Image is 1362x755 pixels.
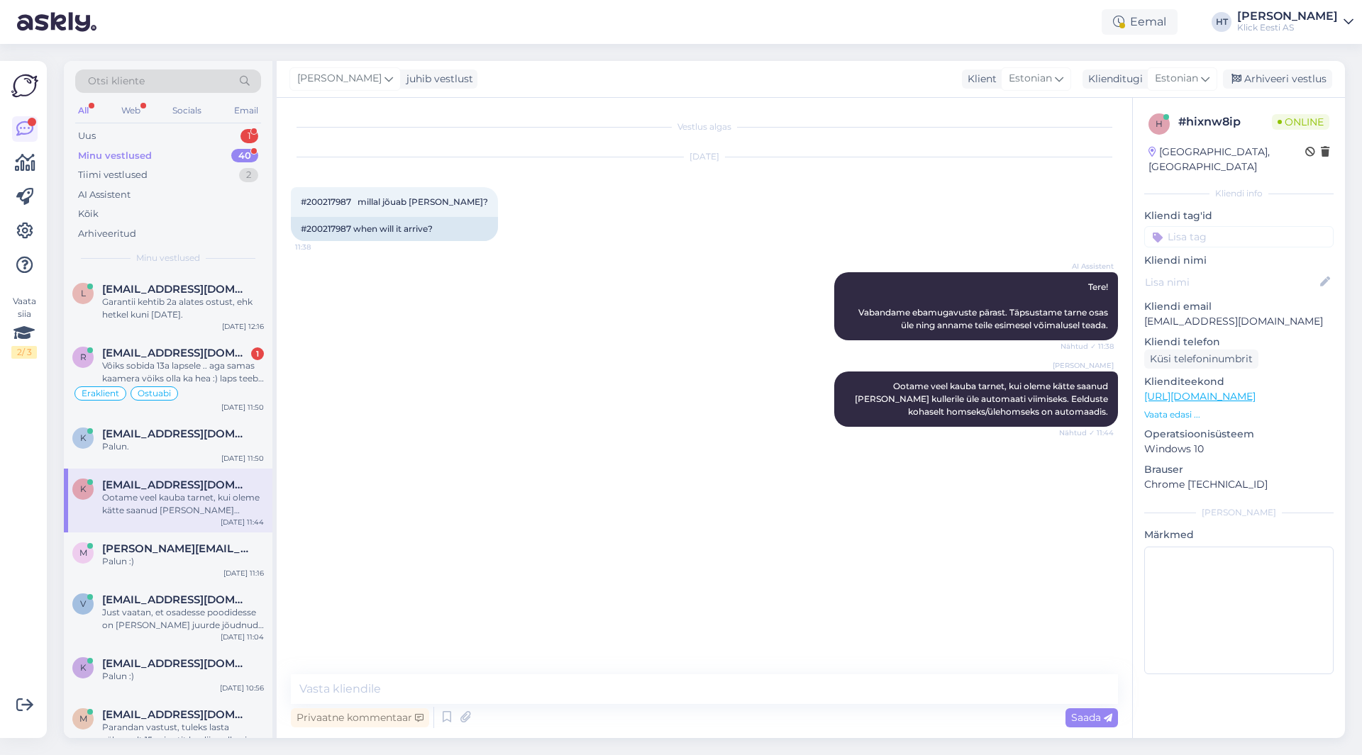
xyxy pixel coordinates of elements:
[1148,145,1305,174] div: [GEOGRAPHIC_DATA], [GEOGRAPHIC_DATA]
[1237,22,1338,33] div: Klick Eesti AS
[118,101,143,120] div: Web
[81,288,86,298] span: l
[78,188,131,202] div: AI Assistent
[221,632,264,642] div: [DATE] 11:04
[136,252,200,264] span: Minu vestlused
[102,657,250,670] span: kristiina.magi1@gmail.com
[1155,71,1198,86] span: Estonian
[102,670,264,683] div: Palun :)
[1144,408,1334,421] p: Vaata edasi ...
[11,346,37,359] div: 2 / 3
[102,427,250,440] span: kerli.telve@gmail.com
[1156,118,1163,129] span: h
[1144,527,1334,542] p: Märkmed
[1102,9,1178,35] div: Eemal
[1144,335,1334,349] p: Kliendi telefon
[221,402,264,413] div: [DATE] 11:50
[11,72,38,99] img: Askly Logo
[1144,314,1334,329] p: [EMAIL_ADDRESS][DOMAIN_NAME]
[1145,274,1317,290] input: Lisa nimi
[1009,71,1052,86] span: Estonian
[102,491,264,517] div: Ootame veel kauba tarnet, kui oleme kätte saanud [PERSON_NAME] kullerile üle automaati viimiseks....
[78,207,99,221] div: Kõik
[1237,11,1353,33] a: [PERSON_NAME]Klick Eesti AS
[102,555,264,568] div: Palun :)
[222,321,264,332] div: [DATE] 12:16
[291,121,1118,133] div: Vestlus algas
[80,432,87,443] span: k
[1144,253,1334,268] p: Kliendi nimi
[1223,69,1332,89] div: Arhiveeri vestlus
[102,542,250,555] span: mona.lammertson@gmail.com
[80,483,87,494] span: k
[221,517,264,527] div: [DATE] 11:44
[1144,390,1256,403] a: [URL][DOMAIN_NAME]
[220,683,264,693] div: [DATE] 10:56
[78,227,136,241] div: Arhiveeritud
[1061,341,1114,352] span: Nähtud ✓ 11:38
[11,295,37,359] div: Vaata siia
[1272,114,1329,130] span: Online
[75,101,92,120] div: All
[102,606,264,632] div: Just vaatan, et osadesse poodidesse on [PERSON_NAME] juurde jõudnud. Siis tellides jõuaks paari p...
[401,72,473,86] div: juhib vestlust
[1144,477,1334,492] p: Chrome [TECHNICAL_ID]
[1144,187,1334,200] div: Kliendi info
[170,101,204,120] div: Socials
[1144,427,1334,442] p: Operatsioonisüsteem
[88,74,145,89] span: Otsi kliente
[855,381,1110,417] span: Ootame veel kauba tarnet, kui oleme kätte saanud [PERSON_NAME] kullerile üle automaati viimiseks....
[231,101,261,120] div: Email
[78,168,148,182] div: Tiimi vestlused
[239,168,258,182] div: 2
[80,598,86,609] span: v
[1144,349,1258,369] div: Küsi telefoninumbrit
[1212,12,1231,32] div: HT
[78,129,96,143] div: Uus
[301,196,488,207] span: #200217987 millal jõuab [PERSON_NAME]?
[102,721,264,746] div: Parandan vastust, tuleks lasta vähemalt 15 minutit laadijas olla ning siis proovida sisse lülitad...
[80,352,87,362] span: r
[138,389,171,398] span: Ostuabi
[102,593,250,606] span: villi@nordenbeauty.com
[1178,113,1272,130] div: # hixnw8ip
[1237,11,1338,22] div: [PERSON_NAME]
[102,359,264,385] div: Vôiks sobida 13a lapsele .. aga samas kaamera vöiks olla ka hea :) laps teeb videokônesid ja sama...
[102,479,250,491] span: kait@krmtransport.ee
[1061,261,1114,272] span: AI Assistent
[1071,711,1112,724] span: Saada
[1083,72,1143,86] div: Klienditugi
[102,440,264,453] div: Palun.
[295,242,348,252] span: 11:38
[102,296,264,321] div: Garantii kehtib 2a alates ostust, ehk hetkel kuni [DATE].
[79,713,87,724] span: M
[102,283,250,296] span: linnartark@gmail.com
[1144,299,1334,314] p: Kliendi email
[1059,427,1114,438] span: Nähtud ✓ 11:44
[1144,208,1334,223] p: Kliendi tag'id
[223,568,264,578] div: [DATE] 11:16
[221,453,264,464] div: [DATE] 11:50
[291,217,498,241] div: #200217987 when will it arrive?
[251,347,264,360] div: 1
[102,347,250,359] span: ratsep.annika1995@gmail.com
[240,129,258,143] div: 1
[80,662,87,673] span: k
[102,708,250,721] span: Merilyr825@gmail.com
[78,149,152,163] div: Minu vestlused
[1053,360,1114,371] span: [PERSON_NAME]
[1144,506,1334,519] div: [PERSON_NAME]
[1144,226,1334,247] input: Lisa tag
[291,150,1118,163] div: [DATE]
[79,547,87,558] span: m
[1144,374,1334,389] p: Klienditeekond
[1144,462,1334,477] p: Brauser
[297,71,382,86] span: [PERSON_NAME]
[1144,442,1334,457] p: Windows 10
[962,72,997,86] div: Klient
[231,149,258,163] div: 40
[82,389,119,398] span: Eraklient
[291,708,429,727] div: Privaatne kommentaar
